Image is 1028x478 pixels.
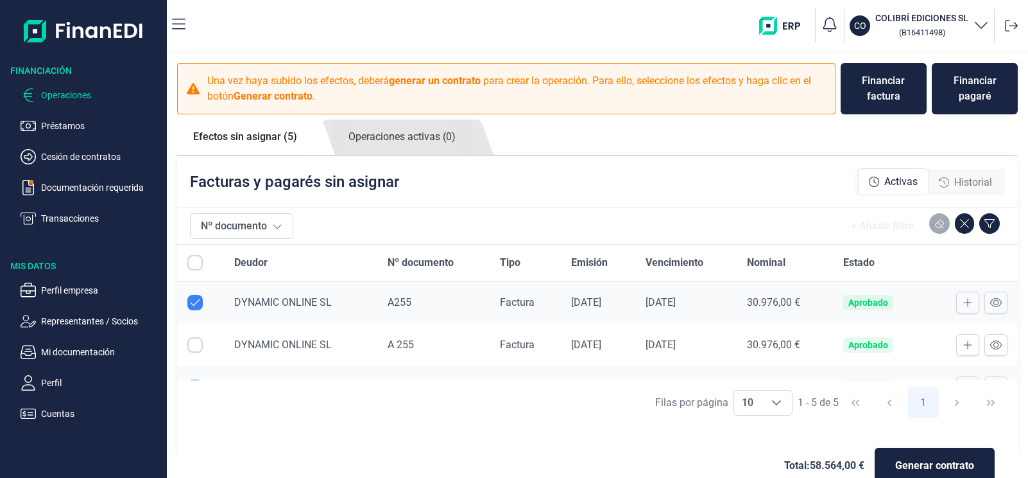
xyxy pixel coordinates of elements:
p: CO [854,19,866,32]
button: Mi documentación [21,344,162,360]
p: Facturas y pagarés sin asignar [190,172,399,192]
span: Nominal [747,255,785,270]
small: Copiar cif [899,28,945,37]
div: Aprobado [848,297,888,308]
button: Next Page [941,387,972,418]
a: Operaciones activas (0) [332,119,472,155]
span: 10 [734,391,761,415]
button: Préstamos [21,118,162,134]
span: A 255 [388,339,414,351]
button: Cesión de contratos [21,149,162,164]
div: Historial [929,170,1002,195]
button: Nº documento [190,213,293,239]
button: Page 1 [908,387,939,418]
button: Last Page [975,387,1006,418]
div: Row Unselected null [187,380,203,395]
button: Transacciones [21,211,162,226]
button: Documentación requerida [21,180,162,195]
button: Representantes / Socios [21,314,162,329]
p: Cuentas [41,406,162,421]
span: Nº documento [388,255,454,270]
button: First Page [840,387,871,418]
p: Transacciones [41,211,162,226]
div: Filas por página [655,395,728,411]
button: COCOLIBRÍ EDICIONES SL (B16411498) [850,12,989,40]
button: Cuentas [21,406,162,421]
div: 30.976,00 € [747,339,822,351]
div: [DATE] [646,339,726,351]
div: [DATE] [571,296,625,309]
span: Tipo [500,255,520,270]
p: Operaciones [41,87,162,103]
span: Generar contrato [895,458,974,474]
span: Deudor [234,255,268,270]
span: A255 [388,296,411,308]
div: Financiar factura [851,73,917,104]
p: Una vez haya subido los efectos, deberá para crear la operación. Para ello, seleccione los efecto... [207,73,827,104]
img: erp [759,17,810,35]
img: Logo de aplicación [24,10,144,51]
span: Factura [500,339,535,351]
span: DYNAMIC ONLINE SL [234,339,332,351]
div: [DATE] [571,339,625,351]
p: Representantes / Socios [41,314,162,329]
div: Activas [858,168,929,195]
div: Row Unselected null [187,295,203,310]
h3: COLIBRÍ EDICIONES SL [875,12,968,24]
span: Historial [954,175,992,190]
div: All items unselected [187,255,203,270]
div: Row Selected null [187,337,203,353]
button: Previous Page [874,387,905,418]
span: Activas [884,174,918,190]
div: Financiar pagaré [942,73,1007,104]
div: Aprobado [848,340,888,350]
span: Estado [843,255,875,270]
div: Choose [761,391,792,415]
p: Documentación requerida [41,180,162,195]
span: DYNAMIC ONLINE SL [234,296,332,308]
p: Cesión de contratos [41,149,162,164]
span: Factura [500,296,535,308]
p: Préstamos [41,118,162,134]
p: Perfil empresa [41,283,162,298]
button: Perfil empresa [21,283,162,298]
div: 30.976,00 € [747,296,822,309]
p: Mi documentación [41,344,162,360]
button: Perfil [21,375,162,391]
button: Financiar factura [841,63,927,114]
button: Operaciones [21,87,162,103]
b: Generar contrato [234,90,313,102]
span: Total: 58.564,00 € [784,458,864,474]
p: Perfil [41,375,162,391]
div: [DATE] [646,296,726,309]
span: Emisión [571,255,608,270]
span: 1 - 5 de 5 [798,398,839,408]
b: generar un contrato [389,75,481,87]
a: Efectos sin asignar (5) [177,119,313,154]
span: Vencimiento [646,255,703,270]
button: Financiar pagaré [932,63,1018,114]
